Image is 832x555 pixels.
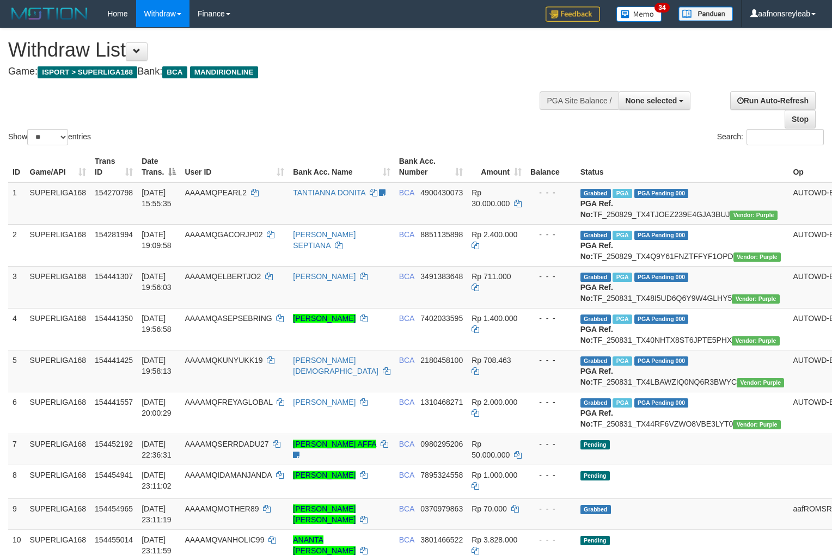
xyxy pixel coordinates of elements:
[420,535,463,544] span: Copy 3801466522 to clipboard
[95,440,133,448] span: 154452192
[142,230,172,250] span: [DATE] 19:09:58
[8,5,91,22] img: MOTION_logo.png
[613,398,632,408] span: Marked by aafsoycanthlai
[717,129,824,145] label: Search:
[634,314,689,324] span: PGA Pending
[8,182,26,225] td: 1
[142,535,172,555] span: [DATE] 23:11:59
[185,356,262,365] span: AAAAMQKUNYUKK19
[26,151,91,182] th: Game/API: activate to sort column ascending
[530,313,572,324] div: - - -
[293,471,356,479] a: [PERSON_NAME]
[293,272,356,281] a: [PERSON_NAME]
[26,308,91,350] td: SUPERLIGA168
[730,91,816,110] a: Run Auto-Refresh
[293,230,356,250] a: [PERSON_NAME] SEPTIANA
[530,271,572,282] div: - - -
[399,272,414,281] span: BCA
[8,151,26,182] th: ID
[634,189,689,198] span: PGA Pending
[142,398,172,417] span: [DATE] 20:00:29
[26,182,91,225] td: SUPERLIGA168
[420,471,463,479] span: Copy 7895324558 to clipboard
[576,151,789,182] th: Status
[472,230,517,239] span: Rp 2.400.000
[678,7,733,21] img: panduan.png
[619,91,691,110] button: None selected
[399,471,414,479] span: BCA
[293,440,376,448] a: [PERSON_NAME] AFFA
[8,224,26,266] td: 2
[580,356,611,366] span: Grabbed
[420,440,463,448] span: Copy 0980295206 to clipboard
[8,498,26,529] td: 9
[95,356,133,365] span: 154441425
[580,314,611,324] span: Grabbed
[530,439,572,449] div: - - -
[27,129,68,145] select: Showentries
[530,470,572,480] div: - - -
[472,440,510,459] span: Rp 50.000.000
[613,231,632,240] span: Marked by aafnonsreyleab
[420,272,463,281] span: Copy 3491383648 to clipboard
[162,66,187,78] span: BCA
[95,504,133,513] span: 154454965
[420,504,463,513] span: Copy 0370979863 to clipboard
[399,504,414,513] span: BCA
[530,397,572,408] div: - - -
[420,356,463,365] span: Copy 2180458100 to clipboard
[580,283,613,303] b: PGA Ref. No:
[580,398,611,408] span: Grabbed
[95,398,133,406] span: 154441557
[420,230,463,239] span: Copy 8851135898 to clipboard
[289,151,394,182] th: Bank Acc. Name: activate to sort column ascending
[580,189,611,198] span: Grabbed
[472,272,511,281] span: Rp 711.000
[185,188,247,197] span: AAAAMQPEARL2
[580,199,613,219] b: PGA Ref. No:
[472,314,517,323] span: Rp 1.400.000
[737,378,784,387] span: Vendor URL: https://trx4.1velocity.biz
[732,336,779,346] span: Vendor URL: https://trx4.1velocity.biz
[613,189,632,198] span: Marked by aafmaleo
[8,129,91,145] label: Show entries
[580,367,613,386] b: PGA Ref. No:
[95,471,133,479] span: 154454941
[8,39,544,61] h1: Withdraw List
[8,465,26,498] td: 8
[576,224,789,266] td: TF_250829_TX4Q9Y61FNZTFFYF1OPD
[185,398,272,406] span: AAAAMQFREYAGLOBAL
[576,308,789,350] td: TF_250831_TX40NHTX8ST6JPTE5PHX
[95,272,133,281] span: 154441307
[576,392,789,434] td: TF_250831_TX44RF6VZWO8VBE3LYT0
[395,151,468,182] th: Bank Acc. Number: activate to sort column ascending
[626,96,677,105] span: None selected
[530,534,572,545] div: - - -
[142,188,172,208] span: [DATE] 15:55:35
[399,314,414,323] span: BCA
[142,356,172,375] span: [DATE] 19:58:13
[580,325,613,344] b: PGA Ref. No:
[26,465,91,498] td: SUPERLIGA168
[730,211,777,220] span: Vendor URL: https://trx4.1velocity.biz
[613,273,632,282] span: Marked by aafsoycanthlai
[472,535,517,544] span: Rp 3.828.000
[472,471,517,479] span: Rp 1.000.000
[580,536,610,545] span: Pending
[180,151,289,182] th: User ID: activate to sort column ascending
[142,314,172,334] span: [DATE] 19:56:58
[613,314,632,324] span: Marked by aafsoycanthlai
[785,110,816,128] a: Stop
[732,294,779,304] span: Vendor URL: https://trx4.1velocity.biz
[399,398,414,406] span: BCA
[142,272,172,292] span: [DATE] 19:56:03
[634,398,689,408] span: PGA Pending
[526,151,576,182] th: Balance
[293,504,356,524] a: [PERSON_NAME] [PERSON_NAME]
[95,230,133,239] span: 154281994
[580,273,611,282] span: Grabbed
[616,7,662,22] img: Button%20Memo.svg
[733,252,781,262] span: Vendor URL: https://trx4.1velocity.biz
[530,503,572,514] div: - - -
[293,535,356,555] a: ANANTA [PERSON_NAME]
